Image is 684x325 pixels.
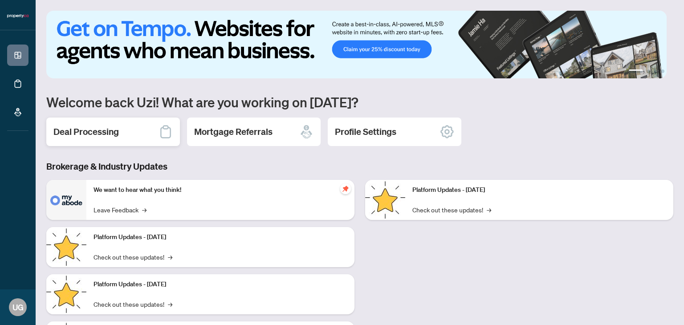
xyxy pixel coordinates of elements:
button: 1 [629,69,643,73]
img: Platform Updates - September 16, 2025 [46,227,86,267]
h2: Mortgage Referrals [194,126,273,138]
button: 3 [654,69,657,73]
p: Platform Updates - [DATE] [94,232,347,242]
img: Platform Updates - July 21, 2025 [46,274,86,314]
a: Check out these updates!→ [94,252,172,262]
p: We want to hear what you think! [94,185,347,195]
button: Open asap [648,294,675,321]
img: Platform Updates - June 23, 2025 [365,180,405,220]
h2: Deal Processing [53,126,119,138]
span: → [487,205,491,215]
span: → [168,252,172,262]
button: 4 [661,69,664,73]
span: → [168,299,172,309]
p: Platform Updates - [DATE] [412,185,666,195]
h1: Welcome back Uzi! What are you working on [DATE]? [46,93,673,110]
a: Check out these updates!→ [94,299,172,309]
span: → [142,205,147,215]
h2: Profile Settings [335,126,396,138]
a: Check out these updates!→ [412,205,491,215]
a: Leave Feedback→ [94,205,147,215]
img: logo [7,13,28,19]
p: Platform Updates - [DATE] [94,280,347,289]
span: pushpin [340,183,351,194]
button: 2 [647,69,650,73]
img: We want to hear what you think! [46,180,86,220]
span: UG [12,301,24,313]
img: Slide 0 [46,11,667,78]
h3: Brokerage & Industry Updates [46,160,673,173]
